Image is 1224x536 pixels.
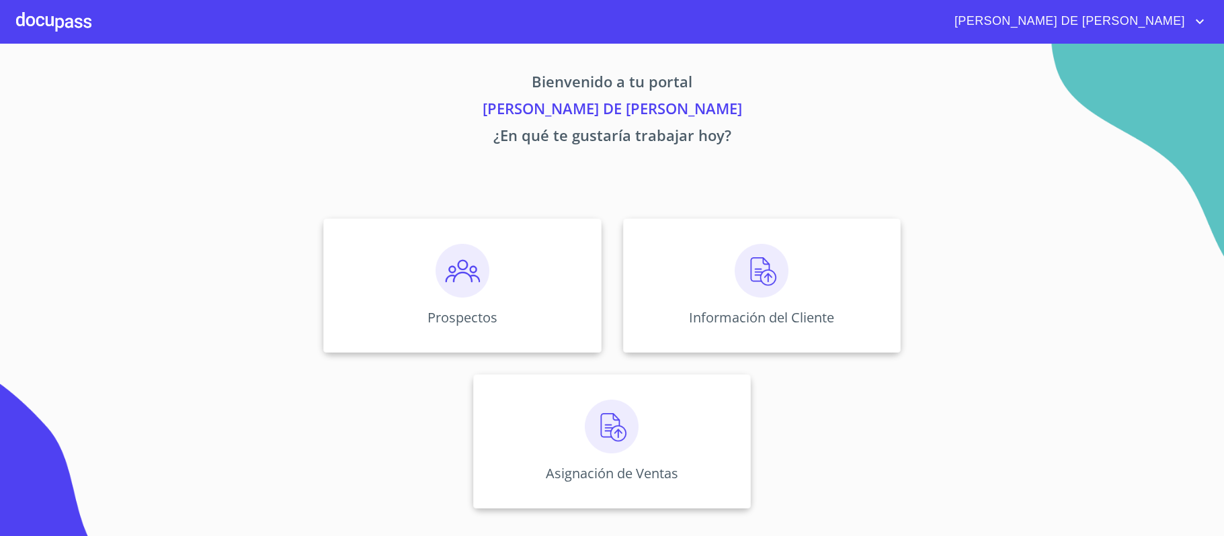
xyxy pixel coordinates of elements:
img: carga.png [585,400,639,453]
p: [PERSON_NAME] DE [PERSON_NAME] [198,97,1026,124]
button: account of current user [944,11,1208,32]
p: Asignación de Ventas [546,464,678,482]
img: carga.png [735,244,788,298]
p: Bienvenido a tu portal [198,71,1026,97]
p: Prospectos [427,308,497,326]
p: ¿En qué te gustaría trabajar hoy? [198,124,1026,151]
img: prospectos.png [436,244,489,298]
span: [PERSON_NAME] DE [PERSON_NAME] [944,11,1192,32]
p: Información del Cliente [689,308,834,326]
